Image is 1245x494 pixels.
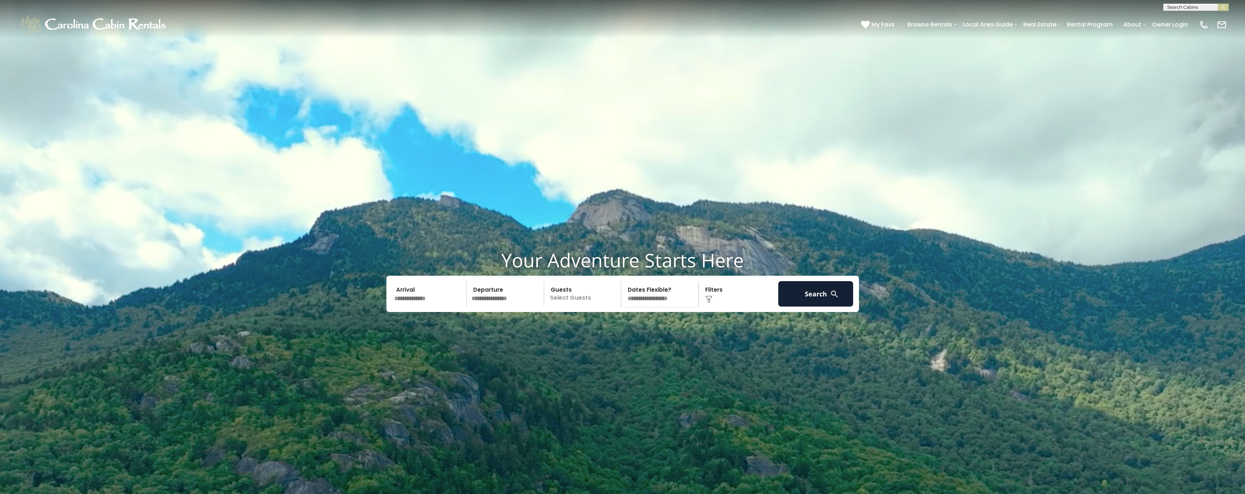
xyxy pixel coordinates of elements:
[705,296,712,303] img: filter--v1.png
[861,20,896,29] a: My Favs
[18,14,169,36] img: White-1-1-2.png
[959,18,1016,31] a: Local Area Guide
[1199,20,1209,30] img: phone-regular-white.png
[546,281,621,307] p: Select Guests
[1063,18,1116,31] a: Rental Program
[904,18,956,31] a: Browse Rentals
[1020,18,1060,31] a: Real Estate
[830,289,839,299] img: search-regular-white.png
[1217,20,1227,30] img: mail-regular-white.png
[871,20,895,29] span: My Favs
[1120,18,1145,31] a: About
[778,281,854,307] button: Search
[1148,18,1192,31] a: Owner Login
[5,249,1240,271] h1: Your Adventure Starts Here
